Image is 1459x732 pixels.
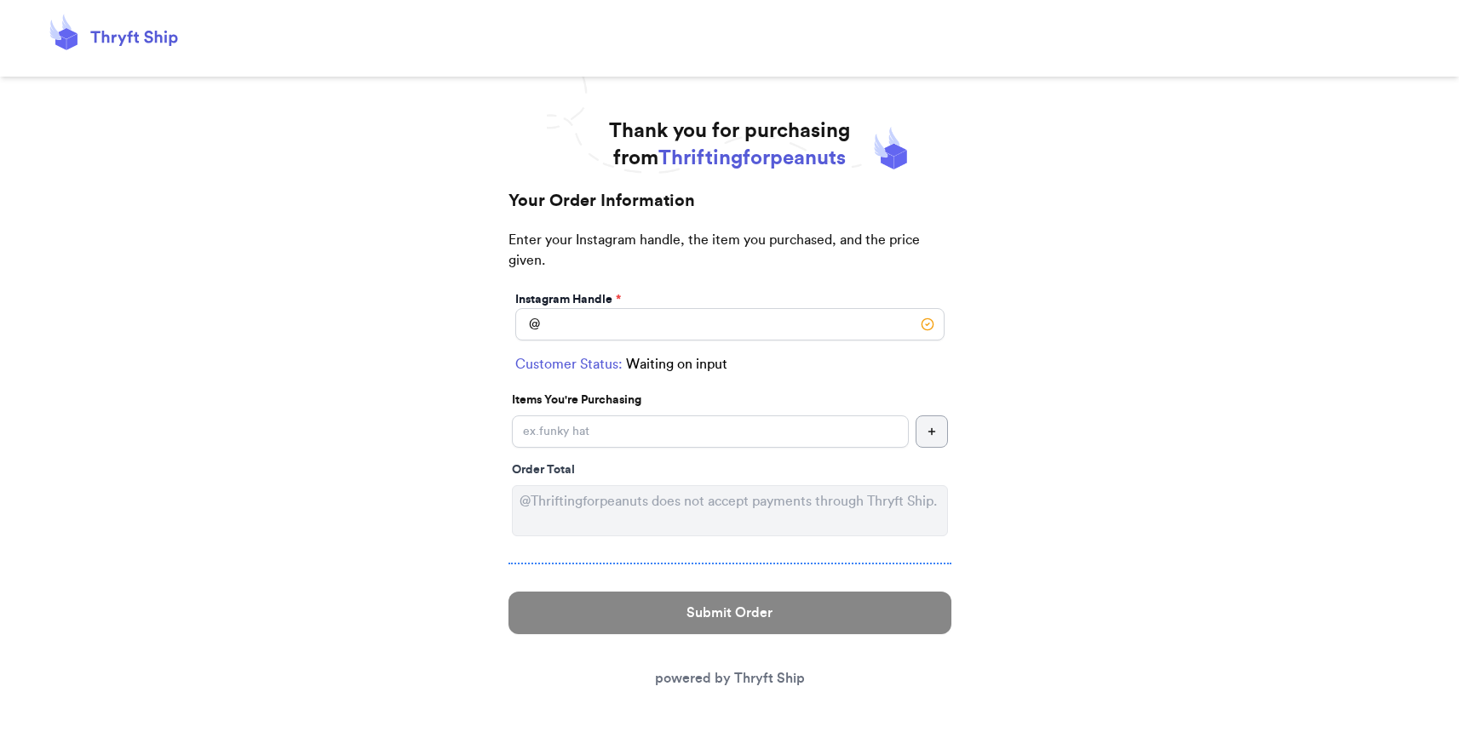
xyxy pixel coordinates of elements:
[512,415,909,448] input: ex.funky hat
[512,461,948,478] div: Order Total
[609,117,850,172] h1: Thank you for purchasing from
[515,354,623,375] span: Customer Status:
[508,592,951,634] button: Submit Order
[658,148,846,169] span: Thriftingforpeanuts
[512,392,948,409] p: Items You're Purchasing
[515,291,621,308] label: Instagram Handle
[655,672,805,685] a: powered by Thryft Ship
[515,308,540,340] div: @
[626,354,727,375] span: Waiting on input
[508,189,951,230] h2: Your Order Information
[508,230,951,288] p: Enter your Instagram handle, the item you purchased, and the price given.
